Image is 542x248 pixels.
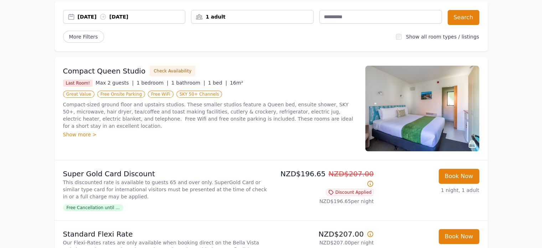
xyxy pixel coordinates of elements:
button: Book Now [439,169,479,184]
span: More Filters [63,31,104,43]
span: 1 bed | [208,80,227,86]
p: This discounted rate is available to guests 65 and over only. SuperGold Card or similar type card... [63,179,268,200]
div: [DATE] [DATE] [78,13,185,20]
span: Free WiFi [148,91,174,98]
p: 1 night, 1 adult [380,187,479,194]
h3: Compact Queen Studio [63,66,146,76]
span: Great Value [63,91,94,98]
span: Max 2 guests | [96,80,134,86]
p: NZD$207.00 [274,229,374,239]
p: Standard Flexi Rate [63,229,268,239]
p: NZD$196.65 [274,169,374,189]
p: NZD$207.00 per night [274,239,374,246]
span: Free Onsite Parking [97,91,145,98]
button: Search [448,10,479,25]
span: SKY 50+ Channels [176,91,222,98]
p: Compact-sized ground floor and upstairs studios. These smaller studios feature a Queen bed, ensui... [63,101,357,130]
span: 16m² [230,80,243,86]
span: 1 bathroom | [171,80,205,86]
span: NZD$207.00 [329,169,374,178]
span: Last Room! [63,80,93,87]
span: Free Cancellation until ... [63,204,123,211]
div: Show more > [63,131,357,138]
p: NZD$196.65 per night [274,198,374,205]
span: 1 bedroom | [136,80,169,86]
span: Discount Applied [326,189,374,196]
button: Book Now [439,229,479,244]
label: Show all room types / listings [406,34,479,40]
div: 1 adult [191,13,313,20]
p: Super Gold Card Discount [63,169,268,179]
button: Check Availability [150,66,195,76]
